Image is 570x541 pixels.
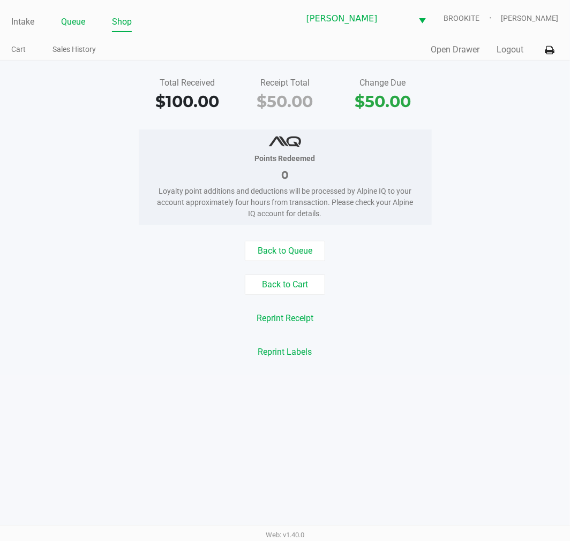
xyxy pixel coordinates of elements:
button: Select [412,6,433,31]
div: $50.00 [244,89,326,113]
a: Intake [11,14,34,29]
div: Loyalty point additions and deductions will be processed by Alpine IQ to your account approximate... [155,186,416,219]
button: Back to Queue [245,241,325,261]
div: $50.00 [342,89,423,113]
span: Web: v1.40.0 [266,531,304,539]
button: Logout [497,43,524,56]
span: [PERSON_NAME] [501,13,559,24]
a: Queue [61,14,85,29]
button: Reprint Receipt [250,308,320,329]
div: 0 [155,167,416,183]
div: Total Received [147,77,228,89]
a: Cart [11,43,26,56]
a: Sales History [52,43,96,56]
div: Points Redeemed [155,153,416,164]
span: BROOKITE [444,13,501,24]
button: Open Drawer [431,43,480,56]
a: Shop [112,14,132,29]
button: Reprint Labels [251,342,319,362]
button: Back to Cart [245,275,325,295]
div: Receipt Total [244,77,326,89]
div: $100.00 [147,89,228,113]
div: Change Due [342,77,423,89]
span: [PERSON_NAME] [306,12,406,25]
